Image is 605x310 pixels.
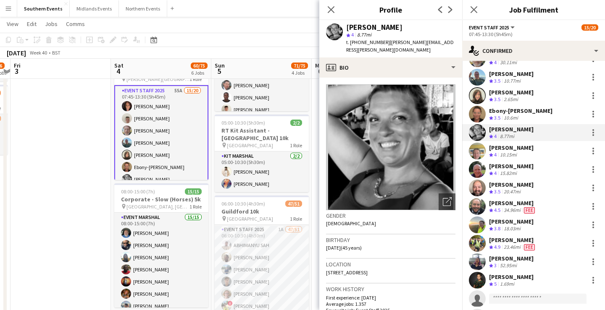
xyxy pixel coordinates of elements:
span: [DATE] (45 years) [326,245,362,251]
div: 2.65mi [502,96,520,103]
span: 3 [13,66,21,76]
span: Jobs [45,20,58,28]
span: 6 [314,66,326,76]
div: 20.47mi [502,188,522,195]
span: 5 [213,66,225,76]
button: Event Staff 2025 [469,24,516,31]
span: 3.5 [494,115,500,121]
span: 4 [494,59,497,65]
span: Week 40 [28,49,49,56]
div: 10.15mi [498,151,518,159]
span: 1 Role [189,203,202,210]
a: Comms [63,18,88,29]
span: Mon [315,62,326,69]
a: Jobs [42,18,61,29]
div: 6 Jobs [191,70,207,76]
h3: Gender [326,212,455,219]
span: ! [228,301,233,306]
span: 60/75 [191,63,208,69]
span: 3.5 [494,96,500,102]
span: 5 [494,281,497,287]
div: 10.77mi [502,78,522,85]
span: View [7,20,18,28]
div: Crew has different fees then in role [522,207,537,214]
span: [DEMOGRAPHIC_DATA] [326,220,376,227]
span: Comms [66,20,85,28]
span: [GEOGRAPHIC_DATA] [227,142,273,148]
span: 15/15 [185,188,202,195]
div: Bio [319,57,462,78]
app-job-card: 07:45-13:30 (5h45m)15/20[PERSON_NAME] + Run [PERSON_NAME][GEOGRAPHIC_DATA], [GEOGRAPHIC_DATA], [G... [114,56,208,180]
div: [PERSON_NAME] [346,23,402,31]
span: [GEOGRAPHIC_DATA] [227,216,273,222]
div: 4 Jobs [292,70,308,76]
div: 10.6mi [502,115,520,122]
span: 15/20 [581,24,598,31]
span: Sun [215,62,225,69]
span: 4 [494,133,497,139]
div: BST [52,49,60,56]
button: Midlands Events [70,0,119,17]
div: 30.11mi [498,59,518,66]
app-card-role: Kit Marshal2/205:00-10:30 (5h30m)[PERSON_NAME][PERSON_NAME] [215,151,309,192]
div: 8.77mi [498,133,516,140]
h3: Profile [319,4,462,15]
div: Confirmed [462,41,605,61]
span: 05:00-10:30 (5h30m) [221,120,265,126]
a: View [3,18,22,29]
img: Crew avatar or photo [326,84,455,210]
app-job-card: 08:00-15:00 (7h)15/15Corporate - Slow (Horses) 5k [GEOGRAPHIC_DATA], [GEOGRAPHIC_DATA]1 RoleEvent... [114,183,208,307]
span: 2/2 [290,120,302,126]
span: 4 [494,151,497,158]
span: 4 [113,66,124,76]
span: 4 [494,170,497,176]
a: Edit [24,18,40,29]
p: First experience: [DATE] [326,294,455,301]
span: 8.77mi [355,31,373,38]
span: Event Staff 2025 [469,24,509,31]
span: 71/75 [291,63,308,69]
div: [PERSON_NAME] [489,218,534,225]
h3: RT Kit Assistant - [GEOGRAPHIC_DATA] 10k [215,127,309,142]
h3: Location [326,261,455,268]
button: Southern Events [17,0,70,17]
div: 15.82mi [498,170,518,177]
div: 52.95mi [498,262,518,269]
span: 08:00-15:00 (7h) [121,188,155,195]
p: Average jobs: 1.357 [326,301,455,307]
div: [PERSON_NAME] [489,199,537,207]
h3: Corporate - Slow (Horses) 5k [114,195,208,203]
span: Fri [14,62,21,69]
div: [PERSON_NAME] [489,273,534,281]
div: 18.03mi [502,225,522,232]
span: 1 Role [189,76,202,82]
span: 3.5 [494,78,500,84]
span: Fee [524,207,535,214]
div: 07:45-13:30 (5h45m) [469,31,598,37]
span: [STREET_ADDRESS] [326,269,368,276]
span: | [PERSON_NAME][EMAIL_ADDRESS][PERSON_NAME][DOMAIN_NAME] [346,39,454,53]
div: [PERSON_NAME] [489,144,534,151]
div: [DATE] [7,49,26,57]
span: 4.9 [494,244,500,250]
span: Sat [114,62,124,69]
div: 05:00-10:30 (5h30m)2/2RT Kit Assistant - [GEOGRAPHIC_DATA] 10k [GEOGRAPHIC_DATA]1 RoleKit Marshal... [215,115,309,192]
span: 1 Role [290,216,302,222]
div: [PERSON_NAME] [489,70,534,78]
div: [PERSON_NAME] [489,236,537,244]
span: 3 [494,262,497,268]
span: 3.5 [494,188,500,195]
span: Fee [524,244,535,250]
span: 1 Role [290,142,302,148]
div: [PERSON_NAME] [489,125,534,133]
div: Crew has different fees then in role [522,244,537,251]
div: 23.46mi [502,244,522,251]
span: 06:00-10:30 (4h30m) [221,201,265,207]
span: [GEOGRAPHIC_DATA], [GEOGRAPHIC_DATA] [126,203,189,210]
h3: Job Fulfilment [462,4,605,15]
span: t. [PHONE_NUMBER] [346,39,390,45]
span: 4.5 [494,207,500,213]
span: 3.8 [494,225,500,232]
